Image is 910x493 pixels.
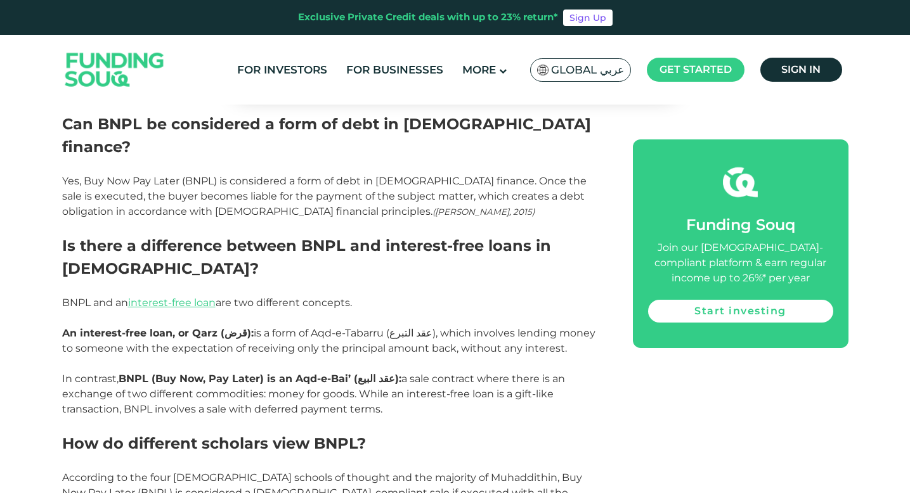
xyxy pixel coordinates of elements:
span: ), which involves lending money to someone with the expectation of receiving only the principal a... [62,327,595,354]
span: Can BNPL be considered a form of debt in [DEMOGRAPHIC_DATA] finance? [62,115,591,156]
strong: ): [395,373,401,385]
a: interest-free loan [128,297,216,309]
span: More [462,63,496,76]
img: SA Flag [537,65,549,75]
span: In contrast, [62,373,358,385]
span: a sale contract where there is an exchange of two different commodities: money for goods. While a... [62,373,565,415]
span: BNPL and an are two different concepts. [62,297,352,309]
a: Start investing [648,300,833,323]
span: ([PERSON_NAME], 2015) [432,207,535,217]
span: Funding Souq [686,215,795,234]
span: Sign in [781,63,821,75]
span: عقد البيع [358,373,395,385]
div: Exclusive Private Credit deals with up to 23% return* [298,10,558,25]
span: Yes, Buy Now Pay Later (BNPL) is considered a form of debt in [DEMOGRAPHIC_DATA] finance. Once th... [62,175,587,217]
span: Get started [660,63,732,75]
img: Logo [53,38,177,102]
a: For Businesses [343,60,446,80]
div: Join our [DEMOGRAPHIC_DATA]-compliant platform & earn regular income up to 26%* per year [648,240,833,286]
span: How do different scholars view BNPL? [62,434,366,452]
span: Is there a difference between BNPL and interest-free loans in [DEMOGRAPHIC_DATA]? [62,236,551,278]
a: Sign Up [563,10,613,26]
span: Global عربي [551,63,624,77]
span: قرض [224,327,247,339]
strong: BNPL (Buy Now, Pay Later) is an Aqd-e-Bai’ ( [119,373,358,385]
strong: ): [247,327,254,339]
a: Sign in [760,58,842,82]
span: is a form of Aqd-e-Tabarru ( [247,327,389,339]
a: For Investors [234,60,330,80]
img: fsicon [723,165,758,200]
span: عقد التبرع [389,327,432,339]
span: An interest-free loan, or Qarz ( [62,327,224,339]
